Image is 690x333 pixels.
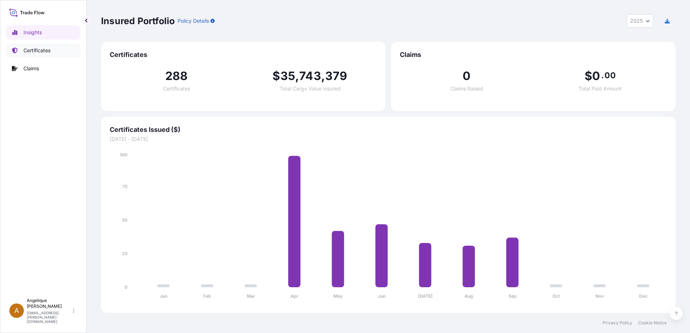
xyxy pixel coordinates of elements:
tspan: May [333,293,343,299]
p: Angelique [PERSON_NAME] [27,298,71,309]
span: Certificates [110,50,377,59]
tspan: Jan [160,293,167,299]
p: Policy Details [178,17,209,25]
span: $ [585,70,592,82]
span: 379 [325,70,348,82]
tspan: Apr [291,293,298,299]
span: [DATE] - [DATE] [110,136,667,143]
tspan: Jun [378,293,385,299]
a: Insights [6,25,80,40]
tspan: Sep [508,293,517,299]
p: Insights [23,29,42,36]
tspan: Oct [553,293,560,299]
p: Claims [23,65,39,72]
p: Insured Portfolio [101,15,175,27]
span: 0 [592,70,600,82]
span: Total Paid Amount [578,86,622,91]
span: A [14,307,19,314]
tspan: 25 [122,251,127,256]
span: 00 [604,72,615,78]
span: 0 [463,70,471,82]
span: Claims [400,50,667,59]
span: $ [272,70,280,82]
p: Certificates [23,47,51,54]
a: Privacy Policy [603,320,632,326]
span: Total Cargo Value Insured [280,86,341,91]
p: [EMAIL_ADDRESS][PERSON_NAME][DOMAIN_NAME] [27,311,71,324]
tspan: Feb [203,293,211,299]
tspan: Nov [595,293,604,299]
tspan: Dec [639,293,647,299]
span: , [321,70,325,82]
span: 743 [299,70,321,82]
tspan: Mar [247,293,255,299]
button: Year Selector [627,14,653,27]
a: Certificates [6,43,80,58]
span: , [295,70,299,82]
tspan: 50 [122,217,127,223]
span: Certificates [163,86,190,91]
tspan: 75 [122,184,127,189]
tspan: Aug [464,293,473,299]
span: 35 [280,70,295,82]
span: 288 [165,70,188,82]
a: Claims [6,61,80,76]
tspan: [DATE] [418,293,433,299]
span: 2025 [630,17,643,25]
tspan: 0 [125,284,127,290]
span: Claims Raised [450,86,483,91]
tspan: 100 [120,152,127,157]
span: Certificates Issued ($) [110,125,667,134]
span: . [601,72,604,78]
a: Cookie Notice [638,320,667,326]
